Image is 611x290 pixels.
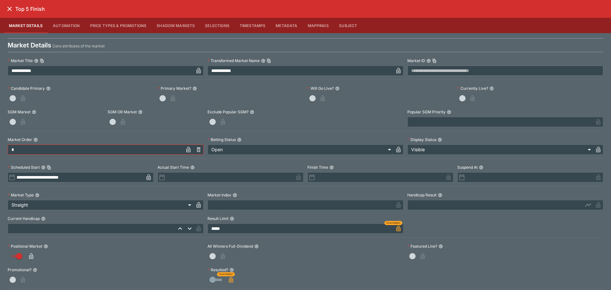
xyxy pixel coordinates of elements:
[407,145,593,155] div: Visible
[334,18,362,33] button: Subject
[85,18,152,33] button: Price Types & Promotions
[207,216,228,221] p: Result Limit
[34,59,39,63] button: Market TitleCopy To Clipboard
[151,18,200,33] button: Shadow Markets
[44,244,48,249] button: Positional Market
[108,109,137,115] p: SGM OR Market
[48,18,85,33] button: Automation
[457,86,488,91] p: Currently Live?
[207,109,249,115] p: Exclude Popular SGM?
[46,86,51,91] button: Candidate Primary
[207,58,260,63] p: Transformed Market Name
[53,43,105,49] p: Core attributes of the market
[4,18,48,33] button: Market Details
[8,86,45,91] p: Candidate Primary
[386,221,400,225] span: Overridden
[407,137,436,142] p: Display Status
[329,165,334,170] button: Finish Time
[489,86,494,91] button: Currently Live?
[307,165,328,170] p: Finish Time
[15,6,45,12] h6: Top 5 Finish
[447,110,451,114] button: Popular SGM Priority
[8,267,32,272] p: Promotional?
[190,165,195,170] button: Actual Start Time
[270,18,302,33] button: Metadata
[8,58,33,63] p: Market Title
[33,138,38,142] button: Market Order
[207,137,236,142] p: Betting Status
[457,165,478,170] p: Suspend At
[254,244,259,249] button: All Winners Full-Dividend
[193,86,197,91] button: Primary Market?
[32,110,36,114] button: SGM Market
[8,216,40,221] p: Current Handicap
[303,18,334,33] button: Mappings
[40,59,44,63] button: Copy To Clipboard
[8,109,31,115] p: SGM Market
[407,109,446,115] p: Popular SGM Priority
[8,137,32,142] p: Market Order
[237,138,242,142] button: Betting Status
[4,3,15,15] button: close
[33,268,37,272] button: Promotional?
[41,165,46,170] button: Scheduled StartCopy To Clipboard
[261,59,265,63] button: Transformed Market NameCopy To Clipboard
[35,193,39,197] button: Market Type
[438,138,442,142] button: Display Status
[250,110,254,114] button: Exclude Popular SGM?
[207,267,228,272] p: Resulted?
[307,86,334,91] p: Will Go Live?
[235,18,271,33] button: Timestamps
[8,244,42,249] p: Positional Market
[200,18,235,33] button: Selections
[47,165,51,170] button: Copy To Clipboard
[8,192,34,198] p: Market Type
[267,59,271,63] button: Copy To Clipboard
[479,165,483,170] button: Suspend At
[438,193,442,197] button: Handicap Result
[8,165,40,170] p: Scheduled Start
[233,193,237,197] button: Market Index
[426,59,431,63] button: Market IDCopy To Clipboard
[207,192,231,198] p: Market Index
[407,192,437,198] p: Handicap Result
[229,268,234,272] button: Resulted?
[207,244,253,249] p: All Winners Full-Dividend
[230,216,234,221] button: Result Limit
[219,272,233,276] span: Overridden
[158,165,189,170] p: Actual Start Time
[335,86,340,91] button: Will Go Live?
[432,59,437,63] button: Copy To Clipboard
[8,200,193,210] div: Straight
[158,86,191,91] p: Primary Market?
[138,110,143,114] button: SGM OR Market
[439,244,443,249] button: Featured Line?
[407,58,425,63] p: Market ID
[407,244,437,249] p: Featured Line?
[8,41,51,49] h4: Market Details
[207,145,393,155] div: Open
[41,216,46,221] button: Current Handicap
